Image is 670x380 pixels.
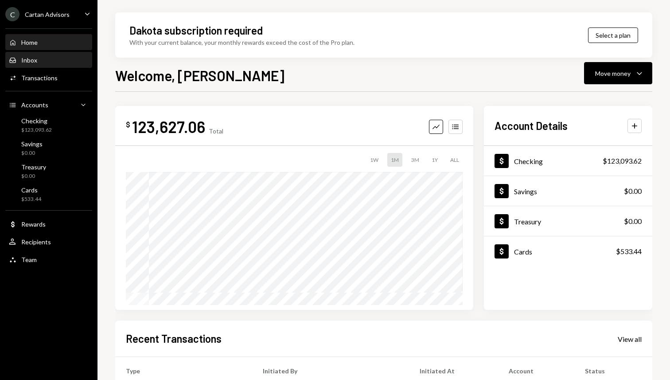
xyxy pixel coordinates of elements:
a: Accounts [5,97,92,113]
h2: Account Details [495,118,568,133]
a: Savings$0.00 [484,176,652,206]
div: Cards [21,186,41,194]
div: Recipients [21,238,51,246]
div: Transactions [21,74,58,82]
a: Cards$533.44 [5,184,92,205]
div: $0.00 [21,149,43,157]
a: View all [618,334,642,344]
div: Treasury [21,163,46,171]
a: Checking$123,093.62 [5,114,92,136]
div: $ [126,120,130,129]
div: Move money [595,69,631,78]
a: Home [5,34,92,50]
div: Total [209,127,223,135]
div: $123,093.62 [21,126,52,134]
div: Home [21,39,38,46]
div: View all [618,335,642,344]
div: $0.00 [624,186,642,196]
a: Treasury$0.00 [484,206,652,236]
div: Cartan Advisors [25,11,70,18]
a: Checking$123,093.62 [484,146,652,176]
div: 123,627.06 [132,117,205,137]
div: 1Y [428,153,441,167]
a: Recipients [5,234,92,250]
div: Checking [21,117,52,125]
div: $533.44 [616,246,642,257]
div: Accounts [21,101,48,109]
div: 1M [387,153,402,167]
div: Dakota subscription required [129,23,263,38]
div: With your current balance, your monthly rewards exceed the cost of the Pro plan. [129,38,354,47]
button: Move money [584,62,652,84]
a: Team [5,251,92,267]
div: Team [21,256,37,263]
div: Checking [514,157,543,165]
a: Transactions [5,70,92,86]
div: $0.00 [21,172,46,180]
button: Select a plan [588,27,638,43]
a: Treasury$0.00 [5,161,92,182]
a: Inbox [5,52,92,68]
div: Rewards [21,220,46,228]
a: Cards$533.44 [484,236,652,266]
div: Treasury [514,217,541,226]
a: Rewards [5,216,92,232]
div: ALL [447,153,463,167]
div: 3M [408,153,423,167]
div: Savings [514,187,537,196]
div: 1W [366,153,382,167]
div: Inbox [21,56,37,64]
div: $533.44 [21,196,41,203]
div: Cards [514,247,532,256]
div: C [5,7,19,21]
h2: Recent Transactions [126,331,222,346]
div: Savings [21,140,43,148]
div: $123,093.62 [603,156,642,166]
h1: Welcome, [PERSON_NAME] [115,67,284,84]
a: Savings$0.00 [5,137,92,159]
div: $0.00 [624,216,642,227]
